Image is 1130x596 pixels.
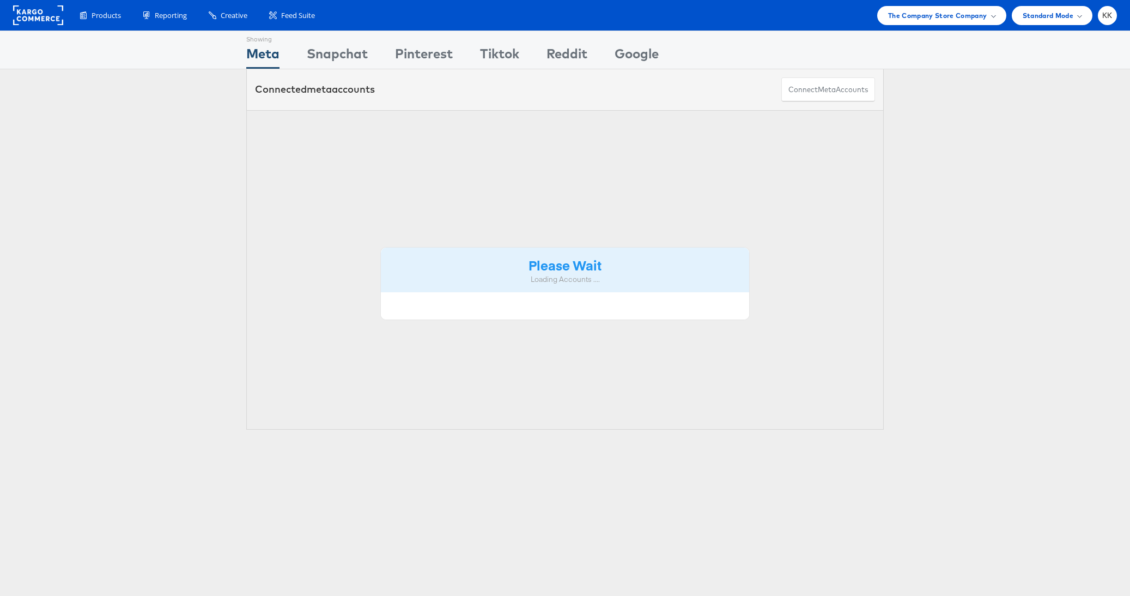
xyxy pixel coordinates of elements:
div: Google [615,44,659,69]
span: Feed Suite [281,10,315,21]
div: Loading Accounts .... [389,274,741,285]
strong: Please Wait [528,256,602,274]
div: Tiktok [480,44,519,69]
span: The Company Store Company [888,10,987,21]
div: Meta [246,44,280,69]
span: Products [92,10,121,21]
span: meta [307,83,332,95]
div: Snapchat [307,44,368,69]
span: Reporting [155,10,187,21]
div: Showing [246,31,280,44]
span: KK [1102,12,1113,19]
span: meta [818,85,836,95]
button: ConnectmetaAccounts [781,77,875,102]
div: Connected accounts [255,82,375,97]
span: Standard Mode [1023,10,1073,21]
div: Pinterest [395,44,453,69]
span: Creative [221,10,247,21]
div: Reddit [546,44,587,69]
